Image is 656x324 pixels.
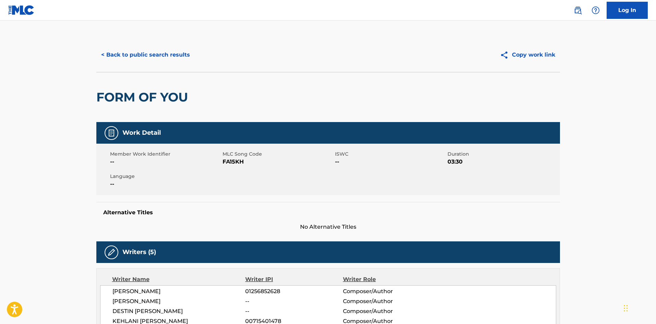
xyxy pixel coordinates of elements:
h2: FORM OF YOU [96,89,191,105]
span: -- [245,307,343,315]
div: Writer IPI [245,275,343,284]
span: FA15KH [223,158,333,166]
iframe: Chat Widget [622,291,656,324]
span: MLC Song Code [223,151,333,158]
div: Writer Name [112,275,246,284]
img: MLC Logo [8,5,35,15]
span: -- [335,158,446,166]
button: Copy work link [495,46,560,63]
span: -- [110,158,221,166]
span: Member Work Identifier [110,151,221,158]
a: Public Search [571,3,585,17]
span: No Alternative Titles [96,223,560,231]
span: -- [245,297,343,305]
span: -- [110,180,221,188]
span: [PERSON_NAME] [112,297,246,305]
span: 01256852628 [245,287,343,296]
img: Work Detail [107,129,116,137]
span: Duration [448,151,558,158]
h5: Alternative Titles [103,209,553,216]
img: help [592,6,600,14]
div: Writer Role [343,275,432,284]
img: Writers [107,248,116,256]
button: < Back to public search results [96,46,195,63]
img: Copy work link [500,51,512,59]
span: 03:30 [448,158,558,166]
span: DESTIN [PERSON_NAME] [112,307,246,315]
a: Log In [607,2,648,19]
img: search [574,6,582,14]
span: Composer/Author [343,287,432,296]
div: Help [589,3,603,17]
span: Composer/Author [343,297,432,305]
span: Composer/Author [343,307,432,315]
span: [PERSON_NAME] [112,287,246,296]
h5: Writers (5) [122,248,156,256]
span: ISWC [335,151,446,158]
span: Language [110,173,221,180]
div: Drag [624,298,628,319]
h5: Work Detail [122,129,161,137]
